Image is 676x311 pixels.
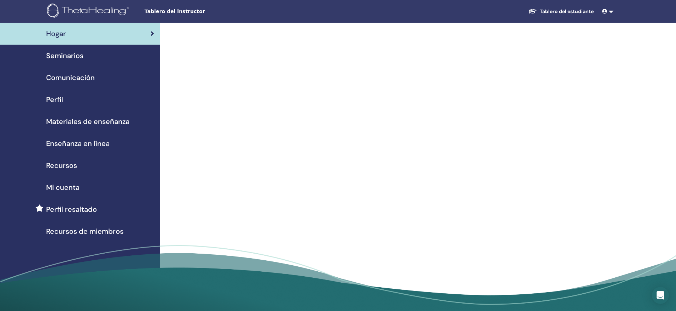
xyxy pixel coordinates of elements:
[47,4,132,19] img: logo.png
[46,182,79,193] span: Mi cuenta
[46,72,95,83] span: Comunicación
[523,5,599,18] a: Tablero del estudiante
[144,8,251,15] span: Tablero del instructor
[46,116,130,127] span: Materiales de enseñanza
[46,138,110,149] span: Enseñanza en línea
[46,94,63,105] span: Perfil
[46,204,97,215] span: Perfil resaltado
[46,160,77,171] span: Recursos
[46,28,66,39] span: Hogar
[46,50,83,61] span: Seminarios
[46,226,123,237] span: Recursos de miembros
[528,8,537,14] img: graduation-cap-white.svg
[652,287,669,304] div: Open Intercom Messenger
